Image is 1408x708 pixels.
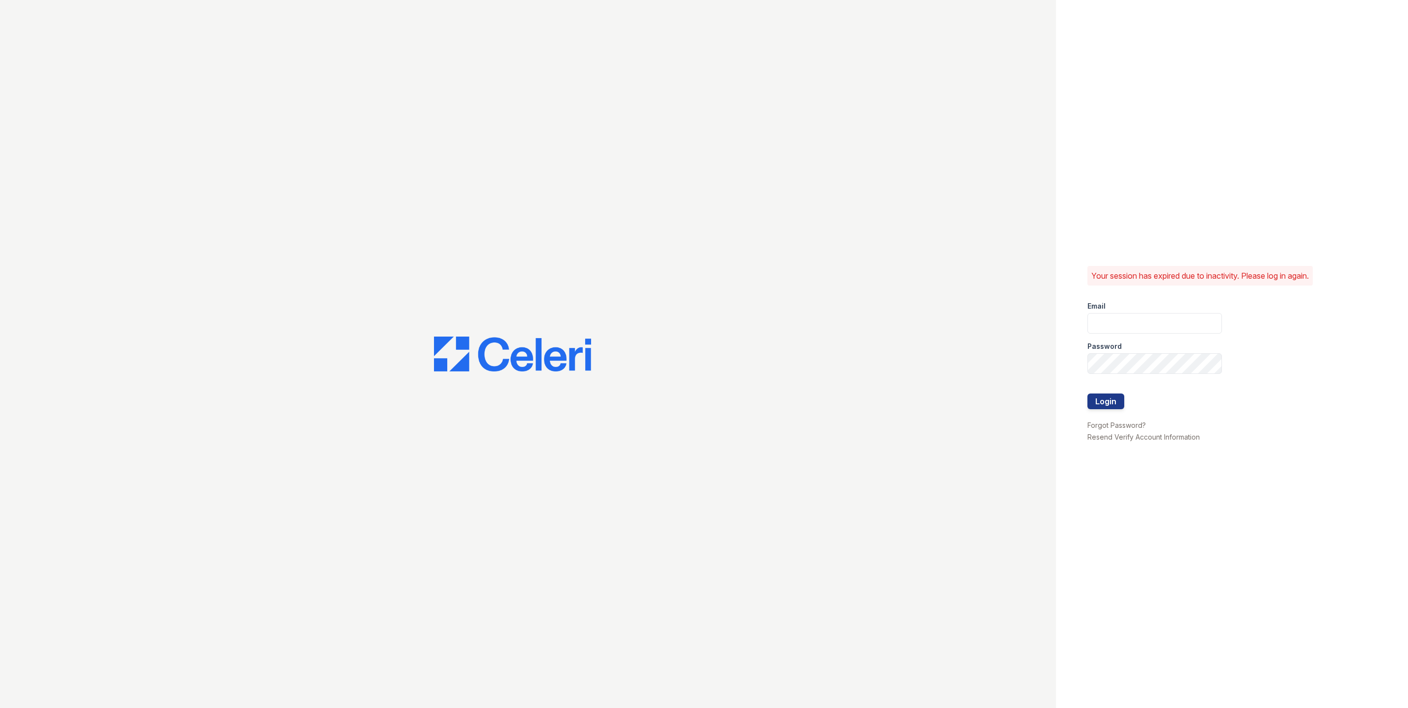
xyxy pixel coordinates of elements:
[1087,301,1106,311] label: Email
[434,337,591,372] img: CE_Logo_Blue-a8612792a0a2168367f1c8372b55b34899dd931a85d93a1a3d3e32e68fde9ad4.png
[1087,341,1122,351] label: Password
[1087,421,1146,429] a: Forgot Password?
[1091,270,1309,282] p: Your session has expired due to inactivity. Please log in again.
[1087,393,1124,409] button: Login
[1087,433,1200,441] a: Resend Verify Account Information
